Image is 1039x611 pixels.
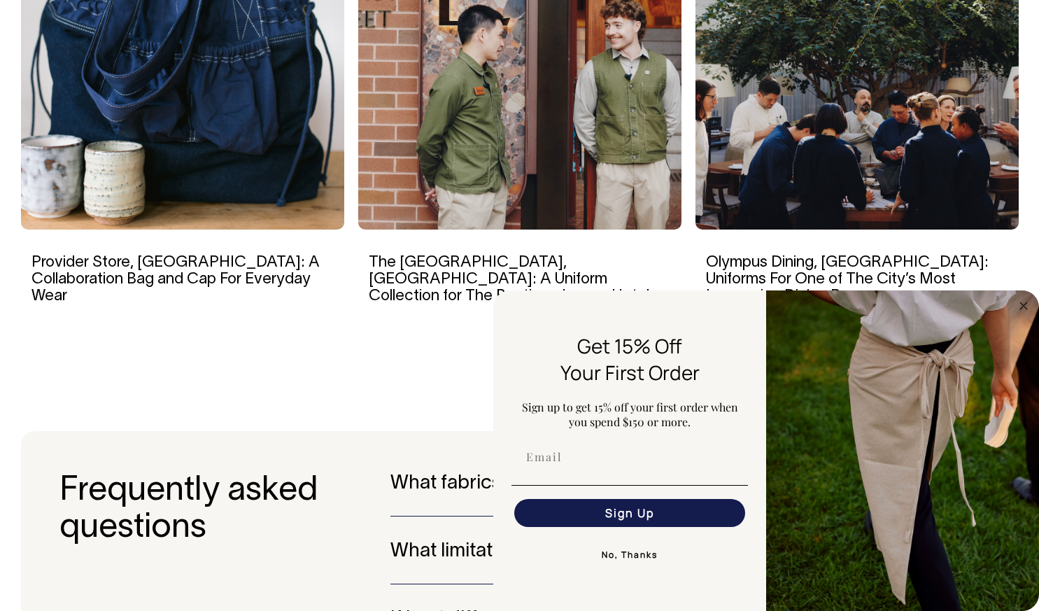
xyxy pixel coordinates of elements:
button: No, Thanks [511,541,748,569]
button: Close dialog [1015,297,1032,314]
div: FLYOUT Form [493,290,1039,611]
img: 5e34ad8f-4f05-4173-92a8-ea475ee49ac9.jpeg [766,290,1039,611]
span: Your First Order [560,359,700,386]
a: The [GEOGRAPHIC_DATA], [GEOGRAPHIC_DATA]: A Uniform Collection for The Boutique Luxury Hotel [369,255,649,303]
a: Provider Store, [GEOGRAPHIC_DATA]: A Collaboration Bag and Cap For Everyday Wear [31,255,320,303]
a: Olympus Dining, [GEOGRAPHIC_DATA]: Uniforms For One of The City’s Most Impressive Dining Rooms [706,255,989,303]
img: underline [511,485,748,486]
input: Email [514,443,745,471]
h5: What limitations do I need to consider with bespoke work? [390,541,980,563]
span: Get 15% Off [577,332,682,359]
span: Sign up to get 15% off your first order when you spend $150 or more. [522,400,738,429]
h5: What fabrics do you use? [390,473,980,495]
button: Sign Up [514,499,745,527]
